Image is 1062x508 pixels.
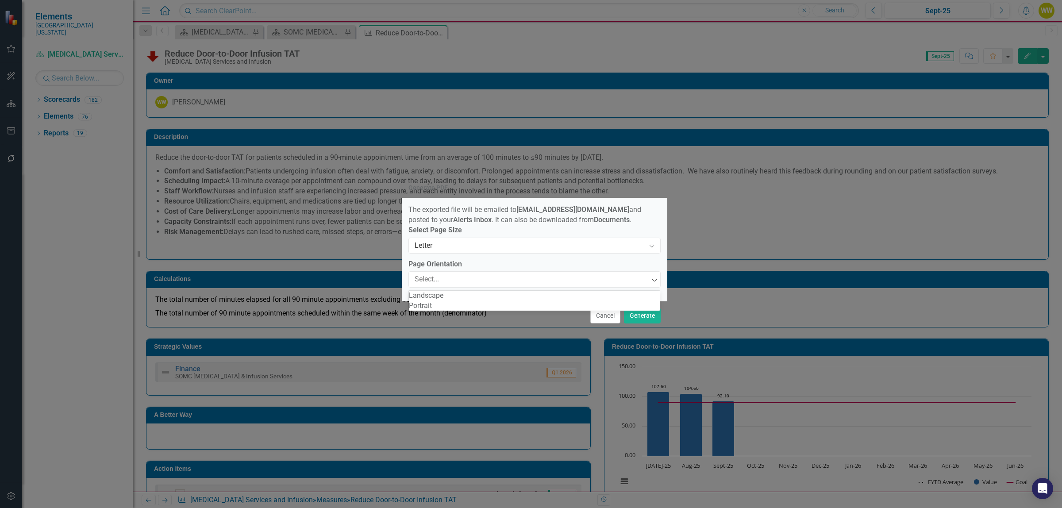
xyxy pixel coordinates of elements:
div: Landscape [409,291,660,301]
button: Cancel [590,308,620,323]
strong: Alerts Inbox [453,216,492,224]
div: Open Intercom Messenger [1032,478,1053,499]
div: Letter [415,240,645,250]
div: Generate PDF [408,185,448,191]
strong: [EMAIL_ADDRESS][DOMAIN_NAME] [516,205,629,214]
label: Page Orientation [408,259,661,269]
button: Generate [624,308,661,323]
span: The exported file will be emailed to and posted to your . It can also be downloaded from . [408,205,641,224]
strong: Documents [594,216,630,224]
div: Portrait [409,301,660,311]
label: Select Page Size [408,225,661,235]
